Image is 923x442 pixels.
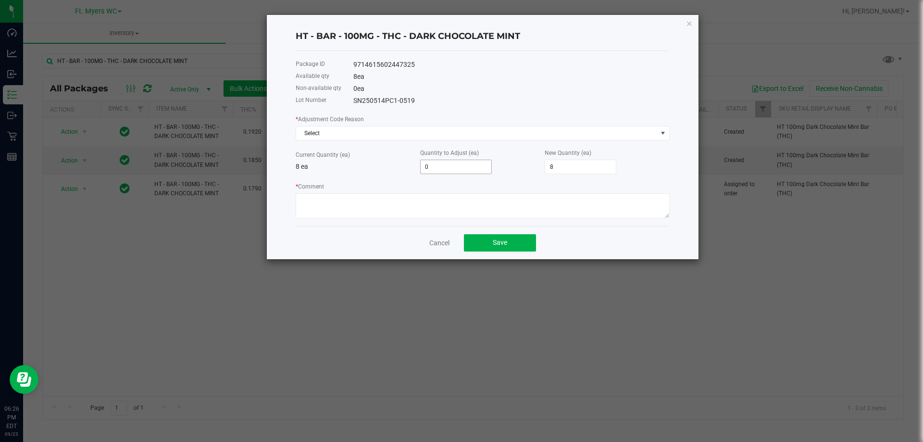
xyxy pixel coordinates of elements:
[353,60,670,70] div: 9714615602447325
[357,85,364,92] span: ea
[353,96,670,106] div: SN250514PC1-0519
[421,160,491,174] input: 0
[545,149,591,157] label: New Quantity (ea)
[296,151,350,159] label: Current Quantity (ea)
[420,149,479,157] label: Quantity to Adjust (ea)
[545,160,616,174] input: 0
[296,72,329,80] label: Available qty
[493,239,507,246] span: Save
[296,30,670,43] h4: HT - BAR - 100MG - THC - DARK CHOCOLATE MINT
[296,60,325,68] label: Package ID
[296,126,657,140] span: Select
[464,234,536,252] button: Save
[296,162,420,172] p: 8 ea
[296,96,326,104] label: Lot Number
[357,73,364,80] span: ea
[296,182,324,191] label: Comment
[296,115,364,124] label: Adjustment Code Reason
[10,365,38,394] iframe: Resource center
[296,84,341,92] label: Non-available qty
[353,84,670,94] div: 0
[353,72,670,82] div: 8
[429,238,449,248] a: Cancel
